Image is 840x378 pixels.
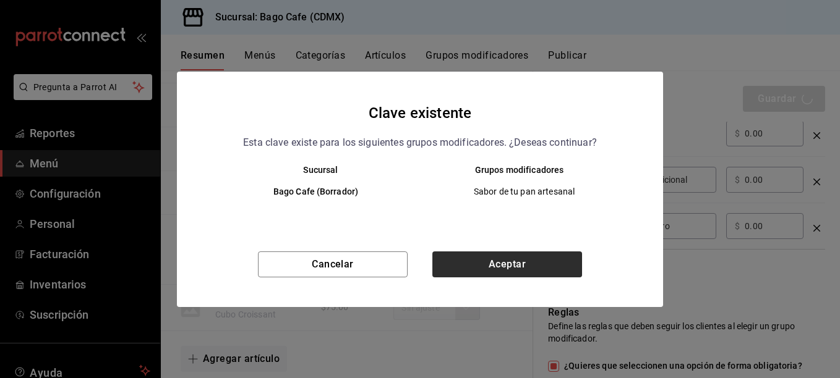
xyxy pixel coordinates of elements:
th: Grupos modificadores [420,165,638,175]
p: Esta clave existe para los siguientes grupos modificadores. ¿Deseas continuar? [243,135,597,151]
button: Cancelar [258,251,408,277]
th: Sucursal [202,165,420,175]
h4: Clave existente [369,101,471,125]
h6: Bago Cafe (Borrador) [221,185,410,199]
span: Sabor de tu pan artesanal [431,185,618,198]
button: Aceptar [432,251,582,277]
